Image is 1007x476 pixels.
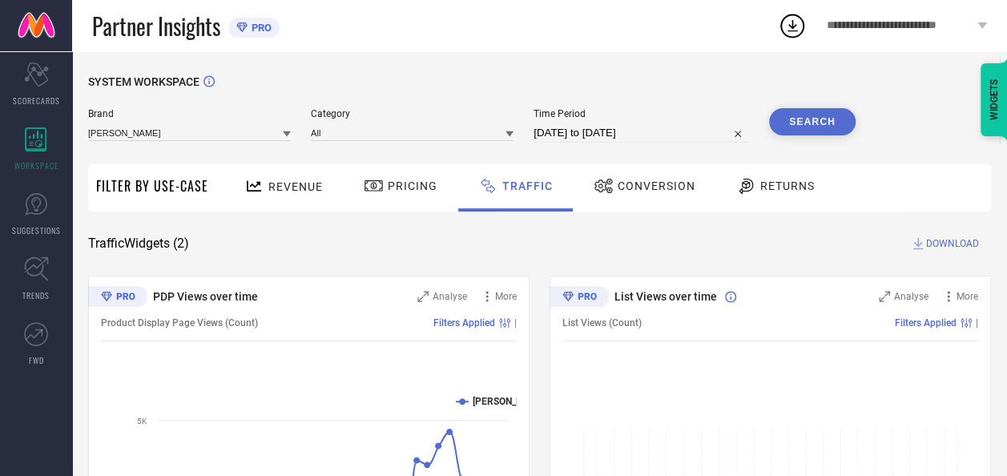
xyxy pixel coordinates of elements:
[88,286,147,310] div: Premium
[957,291,978,302] span: More
[417,291,429,302] svg: Zoom
[137,417,147,426] text: 5K
[473,396,546,407] text: [PERSON_NAME]
[562,317,642,329] span: List Views (Count)
[618,180,695,192] span: Conversion
[895,317,957,329] span: Filters Applied
[88,75,199,88] span: SYSTEM WORKSPACE
[534,123,749,143] input: Select time period
[894,291,928,302] span: Analyse
[976,317,978,329] span: |
[268,180,323,193] span: Revenue
[248,22,272,34] span: PRO
[514,317,517,329] span: |
[92,10,220,42] span: Partner Insights
[153,290,258,303] span: PDP Views over time
[14,159,58,171] span: WORKSPACE
[769,108,856,135] button: Search
[926,236,979,252] span: DOWNLOAD
[550,286,609,310] div: Premium
[101,317,258,329] span: Product Display Page Views (Count)
[88,108,291,119] span: Brand
[388,180,437,192] span: Pricing
[22,289,50,301] span: TRENDS
[29,354,44,366] span: FWD
[12,224,61,236] span: SUGGESTIONS
[534,108,749,119] span: Time Period
[760,180,815,192] span: Returns
[96,176,208,196] span: Filter By Use-Case
[778,11,807,40] div: Open download list
[614,290,717,303] span: List Views over time
[879,291,890,302] svg: Zoom
[311,108,514,119] span: Category
[495,291,517,302] span: More
[502,180,553,192] span: Traffic
[88,236,189,252] span: Traffic Widgets ( 2 )
[13,95,60,107] span: SCORECARDS
[433,291,467,302] span: Analyse
[433,317,495,329] span: Filters Applied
